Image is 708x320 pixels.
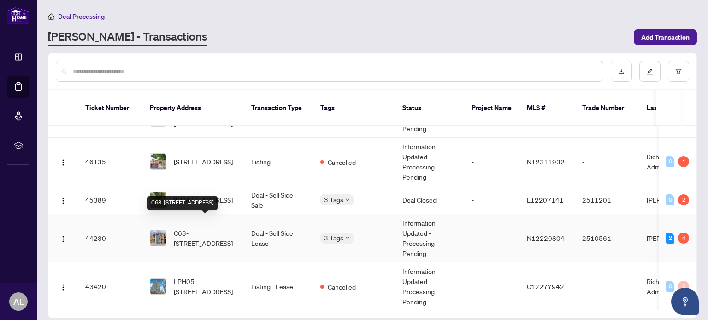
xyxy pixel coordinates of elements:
[150,230,166,246] img: thumbnail-img
[174,228,236,248] span: C63-[STREET_ADDRESS]
[324,233,343,243] span: 3 Tags
[345,236,350,240] span: down
[56,231,71,245] button: Logo
[575,90,639,126] th: Trade Number
[527,196,564,204] span: E12207141
[59,284,67,291] img: Logo
[78,90,142,126] th: Ticket Number
[142,90,244,126] th: Property Address
[244,186,313,214] td: Deal - Sell Side Sale
[671,288,699,315] button: Open asap
[56,279,71,294] button: Logo
[527,282,564,291] span: C12277942
[519,90,575,126] th: MLS #
[244,214,313,262] td: Deal - Sell Side Lease
[244,262,313,311] td: Listing - Lease
[666,194,674,205] div: 0
[666,233,674,244] div: 2
[527,234,565,242] span: N12220804
[464,214,519,262] td: -
[464,90,519,126] th: Project Name
[150,279,166,294] img: thumbnail-img
[675,68,682,75] span: filter
[634,29,697,45] button: Add Transaction
[575,214,639,262] td: 2510561
[464,262,519,311] td: -
[147,196,218,210] div: C63-[STREET_ADDRESS]
[575,138,639,186] td: -
[59,159,67,166] img: Logo
[395,262,464,311] td: Information Updated - Processing Pending
[58,12,105,21] span: Deal Processing
[48,13,54,20] span: home
[78,262,142,311] td: 43420
[575,186,639,214] td: 2511201
[395,186,464,214] td: Deal Closed
[345,198,350,202] span: down
[59,197,67,204] img: Logo
[395,214,464,262] td: Information Updated - Processing Pending
[7,7,29,24] img: logo
[678,281,689,292] div: 0
[56,192,71,207] button: Logo
[174,195,233,205] span: [STREET_ADDRESS]
[313,90,395,126] th: Tags
[678,233,689,244] div: 4
[647,68,653,75] span: edit
[464,186,519,214] td: -
[641,30,690,45] span: Add Transaction
[527,157,565,166] span: N12311932
[150,154,166,169] img: thumbnail-img
[395,138,464,186] td: Information Updated - Processing Pending
[464,138,519,186] td: -
[13,295,24,308] span: AL
[59,235,67,243] img: Logo
[174,157,233,167] span: [STREET_ADDRESS]
[678,156,689,167] div: 1
[150,192,166,208] img: thumbnail-img
[78,214,142,262] td: 44230
[611,61,632,82] button: download
[328,282,356,292] span: Cancelled
[56,154,71,169] button: Logo
[324,194,343,205] span: 3 Tags
[174,276,236,297] span: LPH05-[STREET_ADDRESS]
[668,61,689,82] button: filter
[395,90,464,126] th: Status
[48,29,207,46] a: [PERSON_NAME] - Transactions
[244,138,313,186] td: Listing
[678,194,689,205] div: 2
[618,68,625,75] span: download
[666,281,674,292] div: 0
[78,186,142,214] td: 45389
[328,157,356,167] span: Cancelled
[575,262,639,311] td: -
[639,61,661,82] button: edit
[78,138,142,186] td: 46135
[666,156,674,167] div: 0
[244,90,313,126] th: Transaction Type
